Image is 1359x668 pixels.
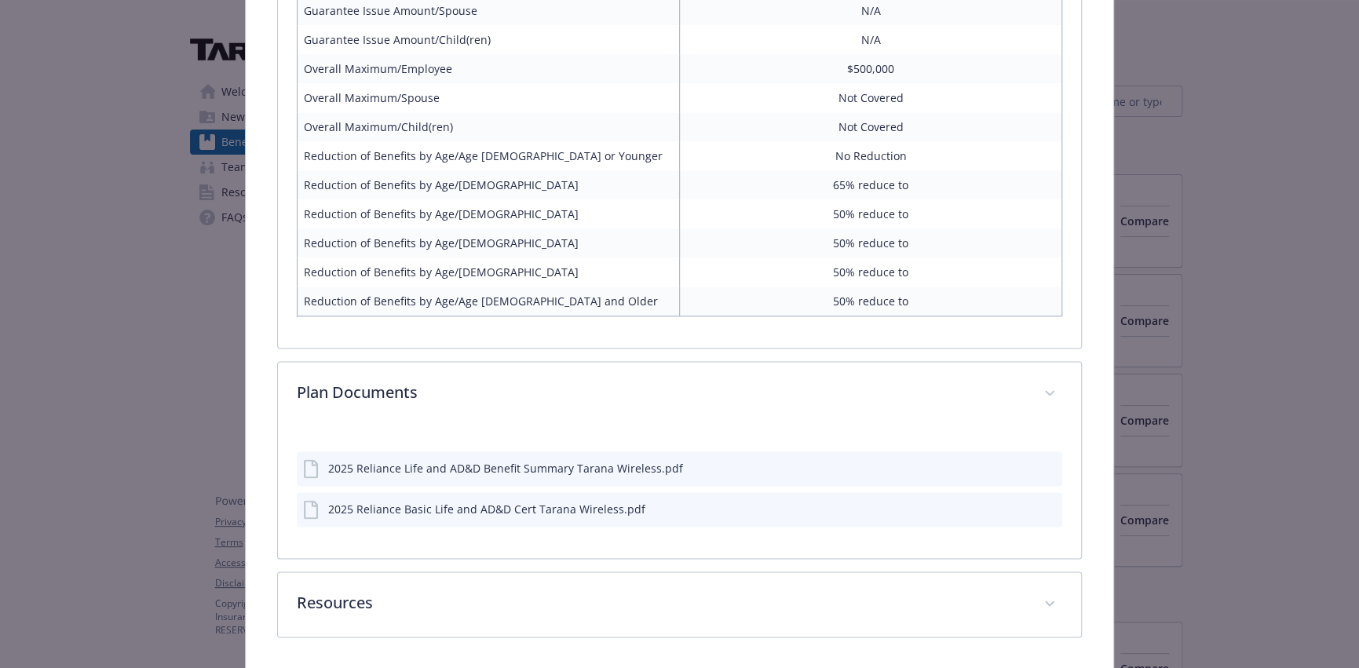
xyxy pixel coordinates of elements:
[297,170,679,199] td: Reduction of Benefits by Age/[DEMOGRAPHIC_DATA]
[679,112,1061,141] td: Not Covered
[679,287,1061,316] td: 50% reduce to
[328,501,645,517] div: 2025 Reliance Basic Life and AD&D Cert Tarana Wireless.pdf
[297,83,679,112] td: Overall Maximum/Spouse
[1042,501,1056,517] button: preview file
[297,199,679,228] td: Reduction of Benefits by Age/[DEMOGRAPHIC_DATA]
[297,25,679,54] td: Guarantee Issue Amount/Child(ren)
[297,228,679,257] td: Reduction of Benefits by Age/[DEMOGRAPHIC_DATA]
[679,257,1061,287] td: 50% reduce to
[297,381,1025,404] p: Plan Documents
[297,591,1025,615] p: Resources
[679,25,1061,54] td: N/A
[297,287,679,316] td: Reduction of Benefits by Age/Age [DEMOGRAPHIC_DATA] and Older
[297,54,679,83] td: Overall Maximum/Employee
[278,362,1082,426] div: Plan Documents
[1042,460,1056,476] button: preview file
[679,199,1061,228] td: 50% reduce to
[679,83,1061,112] td: Not Covered
[679,54,1061,83] td: $500,000
[278,572,1082,637] div: Resources
[297,257,679,287] td: Reduction of Benefits by Age/[DEMOGRAPHIC_DATA]
[679,170,1061,199] td: 65% reduce to
[1017,460,1029,476] button: download file
[328,460,683,476] div: 2025 Reliance Life and AD&D Benefit Summary Tarana Wireless.pdf
[297,141,679,170] td: Reduction of Benefits by Age/Age [DEMOGRAPHIC_DATA] or Younger
[297,112,679,141] td: Overall Maximum/Child(ren)
[679,228,1061,257] td: 50% reduce to
[1017,501,1029,517] button: download file
[679,141,1061,170] td: No Reduction
[278,426,1082,558] div: Plan Documents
